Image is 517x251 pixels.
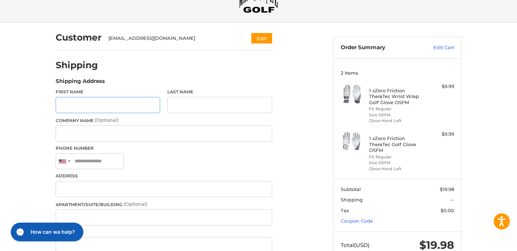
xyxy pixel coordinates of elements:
li: Glove Hand Left [369,166,424,172]
div: [EMAIL_ADDRESS][DOMAIN_NAME] [108,35,237,42]
small: (Optional) [124,201,147,207]
div: $9.99 [426,83,454,90]
label: Company Name [56,117,272,124]
span: Subtotal [341,186,361,192]
a: Edit Cart [418,44,454,51]
span: $0.00 [441,208,454,213]
label: Apartment/Suite/Building [56,201,272,208]
span: Shipping [341,197,363,203]
button: Edit [251,33,272,43]
span: $19.98 [440,186,454,192]
span: Total (USD) [341,242,369,248]
li: Glove Hand Left [369,118,424,124]
legend: Shipping Address [56,77,105,89]
h4: 1 x Zero Friction TheraTec Golf Glove OSFM [369,135,424,153]
div: $9.99 [426,131,454,138]
li: Fit Regular [369,154,424,160]
label: City [56,229,272,236]
h4: 1 x Zero Friction TheraTec Wrist Wrap Golf Glove OSFM [369,88,424,105]
li: Size OSFM [369,112,424,118]
label: Phone Number [56,145,272,152]
iframe: Gorgias live chat messenger [7,220,85,244]
li: Fit Regular [369,106,424,112]
h2: Customer [56,32,102,43]
label: Address [56,173,272,179]
label: Last Name [167,89,272,95]
span: -- [451,197,454,203]
h3: Order Summary [341,44,418,51]
a: Coupon Code [341,218,373,224]
h3: 2 Items [341,70,454,76]
h2: Shipping [56,60,98,71]
small: (Optional) [95,117,118,123]
li: Size OSFM [369,160,424,166]
span: Tax [341,208,349,213]
div: United States: +1 [56,154,73,169]
label: First Name [56,89,160,95]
